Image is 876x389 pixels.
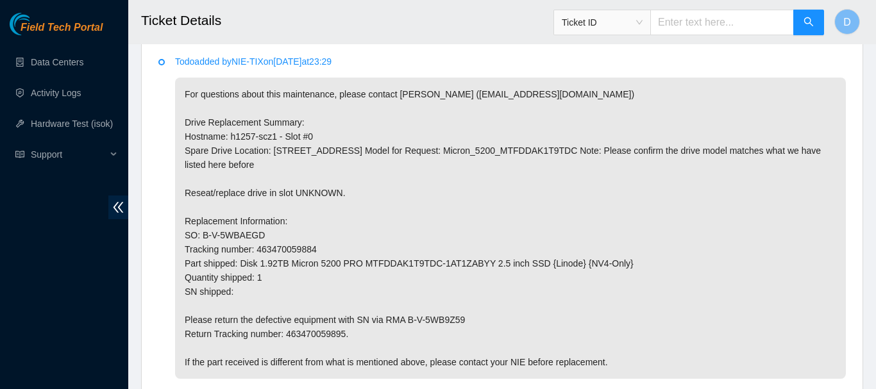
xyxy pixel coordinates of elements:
[31,88,81,98] a: Activity Logs
[793,10,824,35] button: search
[175,78,846,379] p: For questions about this maintenance, please contact [PERSON_NAME] ([EMAIL_ADDRESS][DOMAIN_NAME])...
[21,22,103,34] span: Field Tech Portal
[804,17,814,29] span: search
[843,14,851,30] span: D
[562,13,643,32] span: Ticket ID
[31,142,106,167] span: Support
[31,119,113,129] a: Hardware Test (isok)
[108,195,128,219] span: double-left
[31,57,83,67] a: Data Centers
[10,23,103,40] a: Akamai TechnologiesField Tech Portal
[650,10,794,35] input: Enter text here...
[175,54,846,69] p: Todo added by NIE-TIX on [DATE] at 23:29
[10,13,65,35] img: Akamai Technologies
[834,9,860,35] button: D
[15,150,24,159] span: read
